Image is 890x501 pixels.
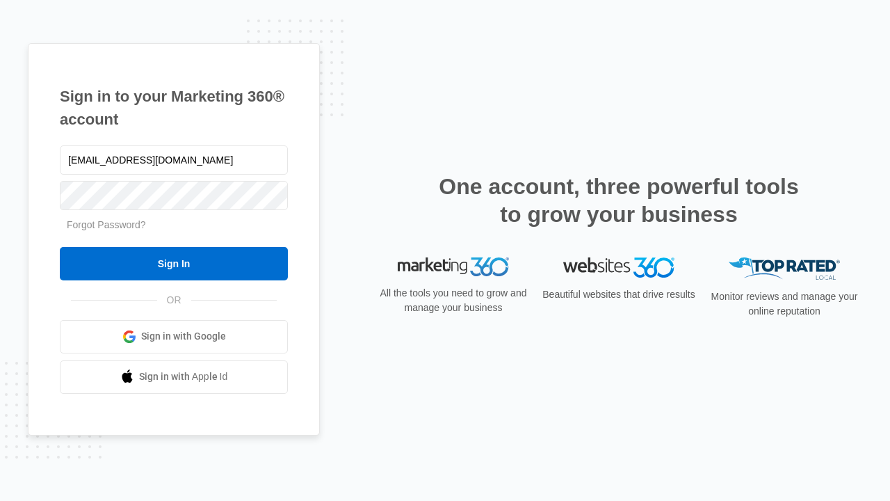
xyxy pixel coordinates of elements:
[157,293,191,308] span: OR
[60,145,288,175] input: Email
[60,320,288,353] a: Sign in with Google
[563,257,674,278] img: Websites 360
[706,289,862,319] p: Monitor reviews and manage your online reputation
[729,257,840,280] img: Top Rated Local
[60,85,288,131] h1: Sign in to your Marketing 360® account
[67,219,146,230] a: Forgot Password?
[375,286,531,315] p: All the tools you need to grow and manage your business
[139,369,228,384] span: Sign in with Apple Id
[60,247,288,280] input: Sign In
[435,173,803,228] h2: One account, three powerful tools to grow your business
[141,329,226,344] span: Sign in with Google
[398,257,509,277] img: Marketing 360
[60,360,288,394] a: Sign in with Apple Id
[541,287,697,302] p: Beautiful websites that drive results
